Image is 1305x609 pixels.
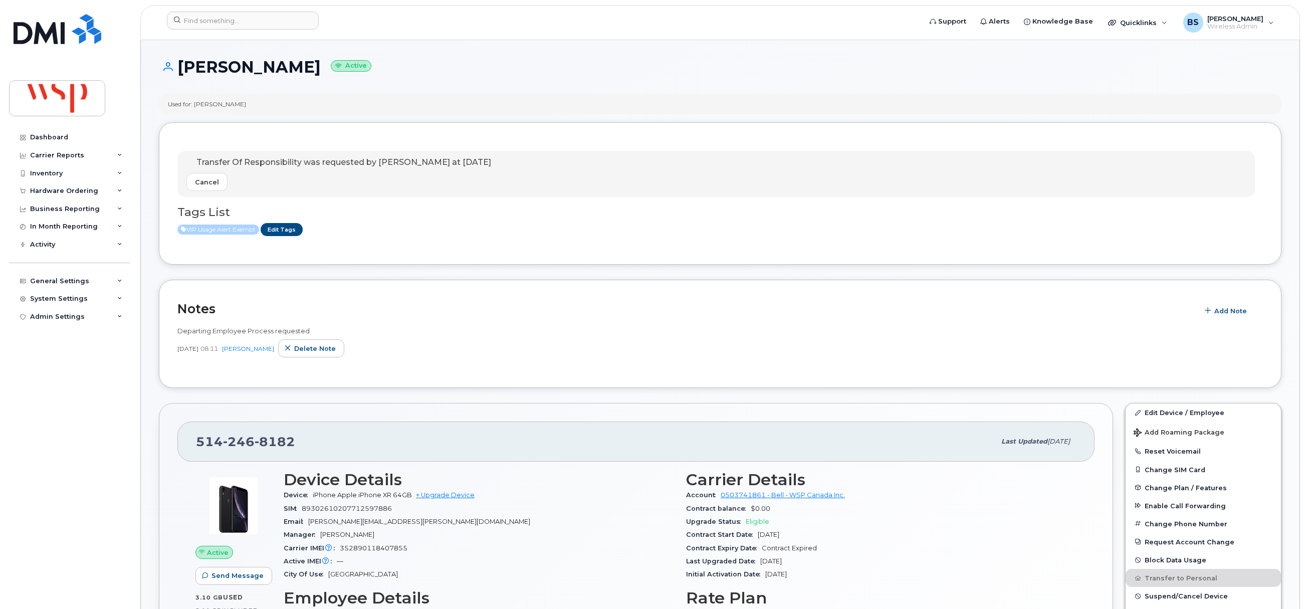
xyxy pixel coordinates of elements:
span: Suspend/Cancel Device [1145,592,1228,600]
a: Edit Device / Employee [1126,403,1281,422]
span: Add Note [1214,306,1247,316]
span: Active [177,225,259,235]
span: [PERSON_NAME] [320,531,374,538]
button: Suspend/Cancel Device [1126,587,1281,605]
span: — [337,557,343,565]
button: Enable Call Forwarding [1126,497,1281,515]
span: [DATE] [177,344,198,353]
button: Change Phone Number [1126,515,1281,533]
span: Send Message [211,571,264,580]
img: image20231002-3703462-1qb80zy.jpeg [203,476,264,536]
div: Used for: [PERSON_NAME] [168,100,246,108]
span: 3.10 GB [195,594,223,601]
span: [DATE] [1047,438,1070,445]
span: [PERSON_NAME][EMAIL_ADDRESS][PERSON_NAME][DOMAIN_NAME] [308,518,530,525]
button: Change SIM Card [1126,461,1281,479]
span: Cancel [195,177,219,187]
span: Active [207,548,229,557]
a: + Upgrade Device [416,491,475,499]
span: [DATE] [758,531,779,538]
span: [DATE] [760,557,782,565]
button: Reset Voicemail [1126,442,1281,460]
span: Contract Expiry Date [686,544,762,552]
span: [GEOGRAPHIC_DATA] [328,570,398,578]
span: 89302610207712597886 [302,505,392,512]
span: Device [284,491,313,499]
span: Account [686,491,721,499]
small: Active [331,60,371,72]
span: Contract balance [686,505,751,512]
span: Enable Call Forwarding [1145,502,1226,509]
span: Delete note [294,344,336,353]
span: 514 [196,434,295,449]
span: Email [284,518,308,525]
span: Carrier IMEI [284,544,340,552]
button: Add Roaming Package [1126,422,1281,442]
a: [PERSON_NAME] [222,345,274,352]
span: used [223,593,243,601]
button: Block Data Usage [1126,551,1281,569]
h3: Employee Details [284,589,674,607]
span: Last Upgraded Date [686,557,760,565]
h3: Rate Plan [686,589,1076,607]
span: Add Roaming Package [1134,429,1224,438]
button: Send Message [195,567,272,585]
button: Cancel [186,173,228,191]
span: Active IMEI [284,557,337,565]
span: iPhone Apple iPhone XR 64GB [313,491,412,499]
button: Change Plan / Features [1126,479,1281,497]
span: Change Plan / Features [1145,484,1227,491]
span: Eligible [746,518,769,525]
h1: [PERSON_NAME] [159,58,1281,76]
span: Last updated [1001,438,1047,445]
span: Upgrade Status [686,518,746,525]
a: Edit Tags [261,223,303,236]
span: 08:11 [200,344,218,353]
h2: Notes [177,301,1193,316]
a: 0503741861 - Bell - WSP Canada Inc. [721,491,845,499]
span: Transfer Of Responsibility was requested by [PERSON_NAME] at [DATE] [196,157,491,167]
span: 8182 [255,434,295,449]
span: $0.00 [751,505,770,512]
button: Request Account Change [1126,533,1281,551]
h3: Carrier Details [686,471,1076,489]
span: SIM [284,505,302,512]
span: [DATE] [765,570,787,578]
span: Contract Expired [762,544,817,552]
span: 352890118407855 [340,544,407,552]
span: 246 [223,434,255,449]
h3: Device Details [284,471,674,489]
span: Manager [284,531,320,538]
h3: Tags List [177,206,1263,219]
span: City Of Use [284,570,328,578]
span: Departing Employee Process requested [177,327,310,335]
span: Initial Activation Date [686,570,765,578]
button: Transfer to Personal [1126,569,1281,587]
button: Add Note [1198,302,1255,320]
span: Contract Start Date [686,531,758,538]
button: Delete note [278,339,344,357]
